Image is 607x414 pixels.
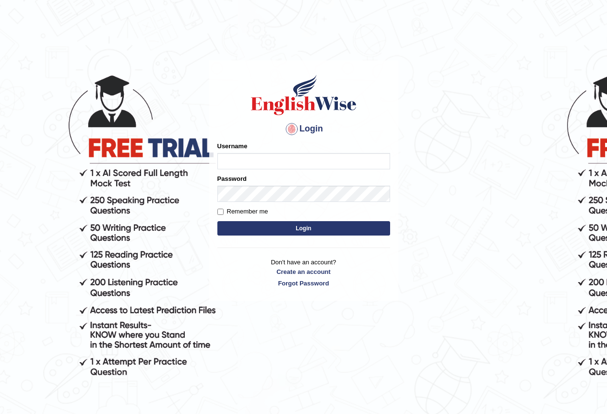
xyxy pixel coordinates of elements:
[249,73,358,117] img: Logo of English Wise sign in for intelligent practice with AI
[217,258,390,287] p: Don't have an account?
[217,174,247,183] label: Password
[217,279,390,288] a: Forgot Password
[217,209,224,215] input: Remember me
[217,142,248,151] label: Username
[217,207,268,216] label: Remember me
[217,221,390,236] button: Login
[217,267,390,276] a: Create an account
[217,121,390,137] h4: Login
